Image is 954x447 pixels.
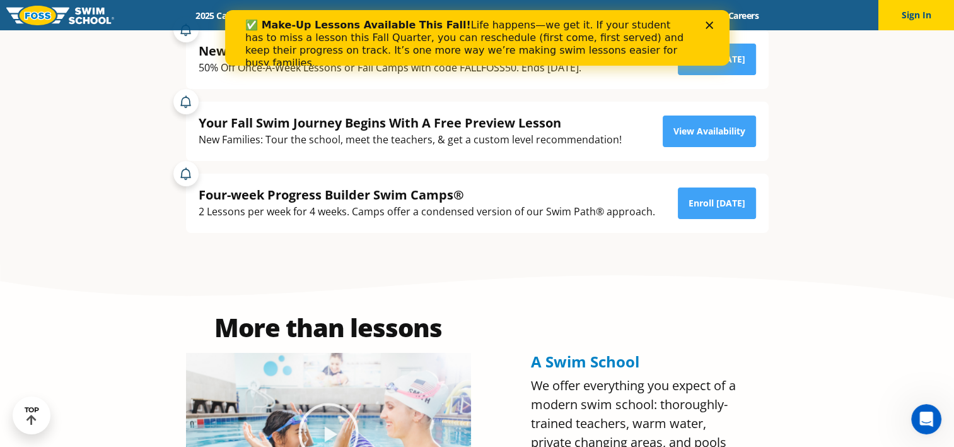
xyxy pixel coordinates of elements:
div: 2 Lessons per week for 4 weeks. Camps offer a condensed version of our Swim Path® approach. [199,203,655,220]
div: New Families: Tour the school, meet the teachers, & get a custom level recommendation! [199,131,622,148]
div: TOP [25,406,39,426]
h2: More than lessons [186,315,471,340]
iframe: Intercom live chat [911,404,941,434]
div: 50% Off Once-A-Week Lessons or Fall Camps with code FALLFOSS50. Ends [DATE]. [199,59,581,76]
a: Schools [264,9,317,21]
a: About [PERSON_NAME] [427,9,544,21]
div: Four-week Progress Builder Swim Camps® [199,186,655,203]
div: Close [480,11,493,19]
iframe: Intercom live chat banner [225,10,730,66]
div: New Families Offer Extended: 50% Off Fall Quarter Lessons [199,42,581,59]
a: Enroll [DATE] [678,188,756,219]
span: A Swim School [531,351,639,372]
a: Careers [717,9,769,21]
a: Blog [677,9,717,21]
a: View Availability [663,116,756,147]
div: Your Fall Swim Journey Begins With A Free Preview Lesson [199,114,622,131]
b: ✅ Make-Up Lessons Available This Fall! [20,9,246,21]
img: FOSS Swim School Logo [6,6,114,25]
div: Life happens—we get it. If your student has to miss a lesson this Fall Quarter, you can reschedul... [20,9,464,59]
a: Swim Path® Program [317,9,427,21]
a: 2025 Calendar [185,9,264,21]
a: Swim Like [PERSON_NAME] [544,9,678,21]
